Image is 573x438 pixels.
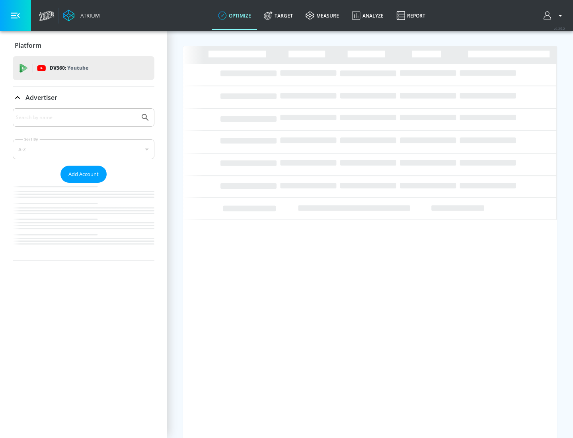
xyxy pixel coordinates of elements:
a: Report [390,1,432,30]
p: Platform [15,41,41,50]
input: Search by name [16,112,136,123]
label: Sort By [23,137,40,142]
p: Advertiser [25,93,57,102]
div: A-Z [13,139,154,159]
div: Advertiser [13,108,154,260]
a: Atrium [63,10,100,22]
button: Add Account [60,166,107,183]
div: Platform [13,34,154,57]
p: DV360: [50,64,88,72]
nav: list of Advertiser [13,183,154,260]
div: Atrium [77,12,100,19]
a: measure [299,1,345,30]
span: v 4.25.2 [554,26,565,31]
p: Youtube [67,64,88,72]
a: optimize [212,1,257,30]
span: Add Account [68,170,99,179]
a: Analyze [345,1,390,30]
a: Target [257,1,299,30]
div: Advertiser [13,86,154,109]
div: DV360: Youtube [13,56,154,80]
